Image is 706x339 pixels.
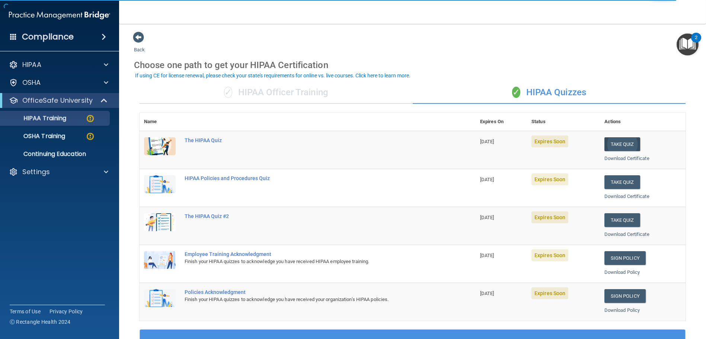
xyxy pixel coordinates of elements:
[480,139,494,144] span: [DATE]
[604,251,646,265] a: Sign Policy
[9,8,110,23] img: PMB logo
[604,213,640,227] button: Take Quiz
[5,132,65,140] p: OSHA Training
[476,113,527,131] th: Expires On
[512,87,520,98] span: ✓
[480,291,494,296] span: [DATE]
[480,253,494,258] span: [DATE]
[695,38,697,47] div: 2
[134,54,691,76] div: Choose one path to get your HIPAA Certification
[604,137,640,151] button: Take Quiz
[9,96,108,105] a: OfficeSafe University
[10,318,71,326] span: Ⓒ Rectangle Health 2024
[531,211,568,223] span: Expires Soon
[604,175,640,189] button: Take Quiz
[677,33,699,55] button: Open Resource Center, 2 new notifications
[413,81,686,104] div: HIPAA Quizzes
[49,308,83,315] a: Privacy Policy
[185,175,438,181] div: HIPAA Policies and Procedures Quiz
[185,251,438,257] div: Employee Training Acknowledgment
[185,257,438,266] div: Finish your HIPAA quizzes to acknowledge you have received HIPAA employee training.
[185,213,438,219] div: The HIPAA Quiz #2
[604,269,640,275] a: Download Policy
[604,194,649,199] a: Download Certificate
[5,115,66,122] p: HIPAA Training
[9,60,108,69] a: HIPAA
[480,177,494,182] span: [DATE]
[5,150,106,158] p: Continuing Education
[224,87,232,98] span: ✓
[22,78,41,87] p: OSHA
[86,132,95,141] img: warning-circle.0cc9ac19.png
[135,73,410,78] div: If using CE for license renewal, please check your state's requirements for online vs. live cours...
[9,78,108,87] a: OSHA
[22,60,41,69] p: HIPAA
[134,38,145,52] a: Back
[140,113,180,131] th: Name
[531,249,568,261] span: Expires Soon
[10,308,41,315] a: Terms of Use
[22,167,50,176] p: Settings
[140,81,413,104] div: HIPAA Officer Training
[531,287,568,299] span: Expires Soon
[531,135,568,147] span: Expires Soon
[185,137,438,143] div: The HIPAA Quiz
[86,114,95,123] img: warning-circle.0cc9ac19.png
[22,32,74,42] h4: Compliance
[185,289,438,295] div: Policies Acknowledgment
[185,295,438,304] div: Finish your HIPAA quizzes to acknowledge you have received your organization’s HIPAA policies.
[134,72,412,79] button: If using CE for license renewal, please check your state's requirements for online vs. live cours...
[9,167,108,176] a: Settings
[527,113,600,131] th: Status
[604,156,649,161] a: Download Certificate
[531,173,568,185] span: Expires Soon
[600,113,686,131] th: Actions
[22,96,93,105] p: OfficeSafe University
[604,231,649,237] a: Download Certificate
[480,215,494,220] span: [DATE]
[604,289,646,303] a: Sign Policy
[604,307,640,313] a: Download Policy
